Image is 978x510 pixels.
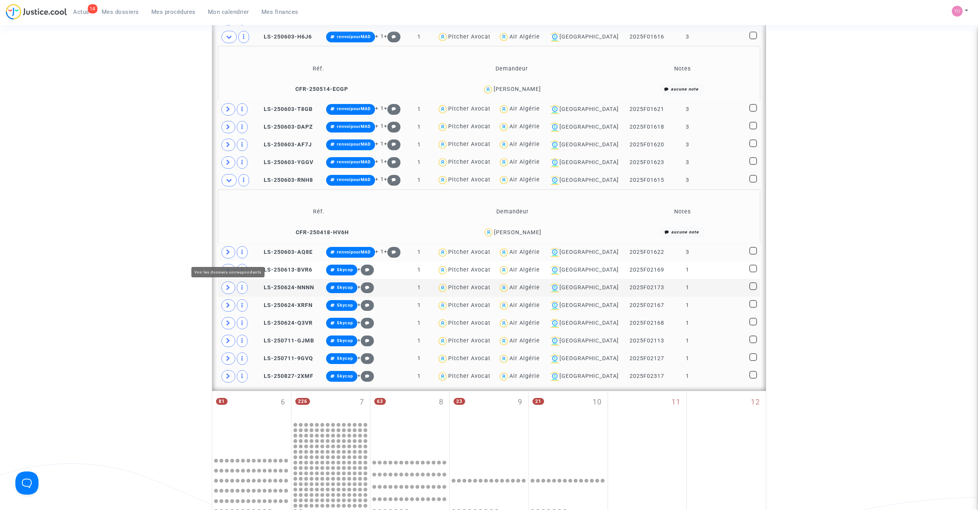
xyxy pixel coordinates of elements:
[404,28,434,46] td: 1
[404,154,434,171] td: 1
[450,391,529,452] div: jeudi octobre 9, 23 events, click to expand
[202,6,255,18] a: Mon calendrier
[669,136,706,154] td: 3
[509,34,540,40] div: Air Algérie
[337,250,371,255] span: renvoipourMAD
[73,8,89,15] span: Actus
[669,367,706,385] td: 1
[15,471,39,495] iframe: Help Scout Beacon - Open
[257,267,312,273] span: LS-250613-BVR6
[404,118,434,136] td: 1
[547,354,622,363] div: [GEOGRAPHIC_DATA]
[374,398,386,405] span: 63
[404,314,434,332] td: 1
[547,176,622,185] div: [GEOGRAPHIC_DATA]
[295,398,310,405] span: 226
[384,158,400,165] span: +
[669,350,706,367] td: 1
[95,6,145,18] a: Mes dossiers
[550,372,559,381] img: icon-banque.svg
[437,265,448,276] img: icon-user.svg
[483,227,494,238] img: icon-user.svg
[357,337,374,344] span: +
[625,154,669,171] td: 2025F01623
[337,267,353,272] span: Skycop
[509,106,540,112] div: Air Algérie
[357,302,374,308] span: +
[494,86,541,92] div: [PERSON_NAME]
[337,374,353,379] span: Skycop
[257,249,313,255] span: LS-250603-AQ8E
[357,319,374,326] span: +
[257,320,313,326] span: LS-250624-Q3VR
[498,104,509,115] img: icon-user.svg
[625,118,669,136] td: 2025F01618
[102,8,139,15] span: Mes dossiers
[257,337,314,344] span: LS-250711-GJMB
[625,367,669,385] td: 2025F02317
[337,356,353,361] span: Skycop
[404,279,434,297] td: 1
[448,373,491,379] div: Pitcher Avocat
[671,87,698,92] i: aucune note
[289,229,349,236] span: CFR-250418-HV6H
[448,34,491,40] div: Pitcher Avocat
[448,284,491,291] div: Pitcher Avocat
[384,33,400,40] span: +
[509,302,540,309] div: Air Algérie
[625,279,669,297] td: 2025F02173
[448,123,491,130] div: Pitcher Avocat
[416,56,608,81] td: Demandeur
[550,301,559,310] img: icon-banque.svg
[384,248,400,255] span: +
[550,265,559,275] img: icon-banque.svg
[494,229,541,236] div: [PERSON_NAME]
[547,158,622,167] div: [GEOGRAPHIC_DATA]
[257,106,313,112] span: LS-250603-T8GB
[498,174,509,186] img: icon-user.svg
[550,336,559,346] img: icon-banque.svg
[257,141,312,148] span: LS-250603-AF7J
[437,300,448,311] img: icon-user.svg
[509,249,540,255] div: Air Algérie
[625,314,669,332] td: 2025F02168
[498,353,509,364] img: icon-user.svg
[375,158,384,165] span: + 1
[547,32,622,42] div: [GEOGRAPHIC_DATA]
[384,176,400,183] span: +
[550,140,559,149] img: icon-banque.svg
[437,157,448,168] img: icon-user.svg
[437,104,448,115] img: icon-user.svg
[337,338,353,343] span: Skycop
[337,106,371,111] span: renvoipourMAD
[384,141,400,147] span: +
[550,105,559,114] img: icon-banque.svg
[669,118,706,136] td: 3
[437,32,448,43] img: icon-user.svg
[625,136,669,154] td: 2025F01620
[337,159,371,164] span: renvoipourMAD
[404,332,434,350] td: 1
[498,157,509,168] img: icon-user.svg
[337,285,353,290] span: Skycop
[257,355,313,362] span: LS-250711-9GVQ
[533,398,544,405] span: 21
[337,142,371,147] span: renvoipourMAD
[518,397,522,408] span: 9
[498,318,509,329] img: icon-user.svg
[261,8,298,15] span: Mes finances
[509,267,540,273] div: Air Algérie
[255,6,305,18] a: Mes finances
[216,398,228,405] span: 81
[509,320,540,326] div: Air Algérie
[550,32,559,42] img: icon-banque.svg
[221,56,416,81] td: Réf.
[360,397,364,408] span: 7
[625,101,669,118] td: 2025F01621
[669,261,706,279] td: 1
[509,176,540,183] div: Air Algérie
[498,32,509,43] img: icon-user.svg
[208,8,249,15] span: Mon calendrier
[669,243,706,261] td: 3
[448,176,491,183] div: Pitcher Avocat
